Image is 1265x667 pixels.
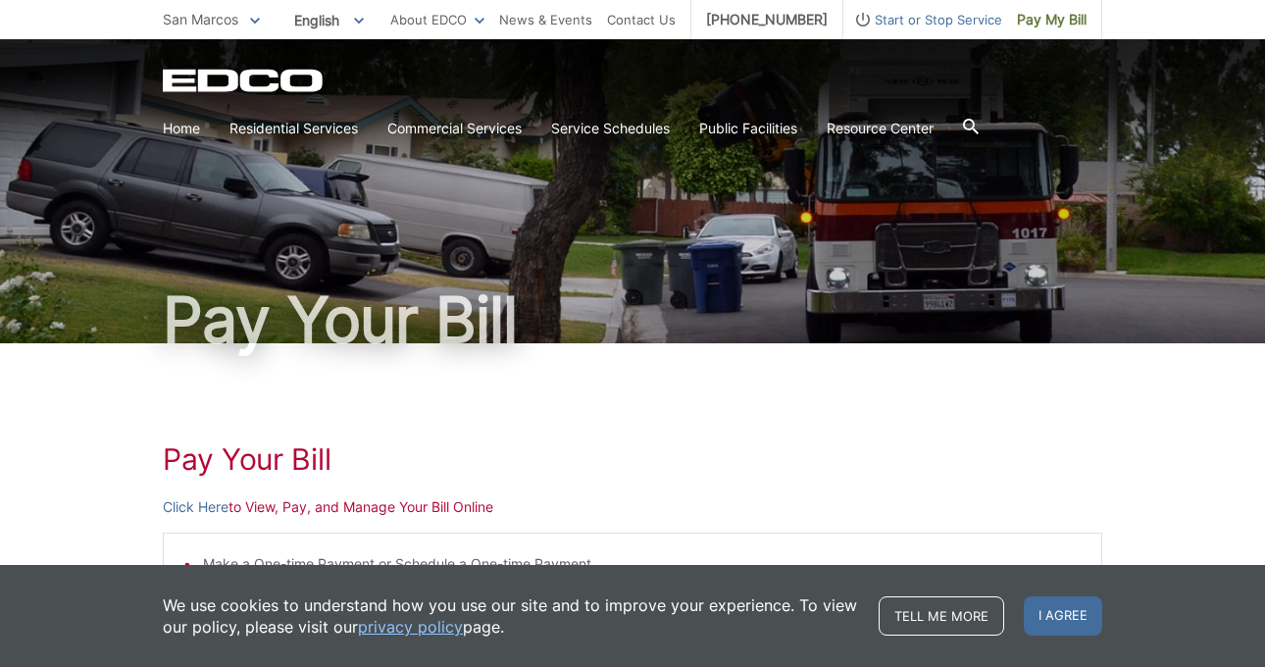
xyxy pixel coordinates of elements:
a: EDCD logo. Return to the homepage. [163,69,326,92]
span: I agree [1024,596,1102,636]
a: Commercial Services [387,118,522,139]
span: English [279,4,379,36]
a: Contact Us [607,9,676,30]
a: Tell me more [879,596,1004,636]
a: Public Facilities [699,118,797,139]
a: News & Events [499,9,592,30]
a: Resource Center [827,118,934,139]
a: Service Schedules [551,118,670,139]
a: About EDCO [390,9,484,30]
a: privacy policy [358,616,463,638]
a: Home [163,118,200,139]
span: San Marcos [163,11,238,27]
p: We use cookies to understand how you use our site and to improve your experience. To view our pol... [163,594,859,638]
h1: Pay Your Bill [163,441,1102,477]
h1: Pay Your Bill [163,288,1102,351]
li: Make a One-time Payment or Schedule a One-time Payment [203,553,1082,575]
a: Residential Services [229,118,358,139]
a: Click Here [163,496,228,518]
span: Pay My Bill [1017,9,1087,30]
p: to View, Pay, and Manage Your Bill Online [163,496,1102,518]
